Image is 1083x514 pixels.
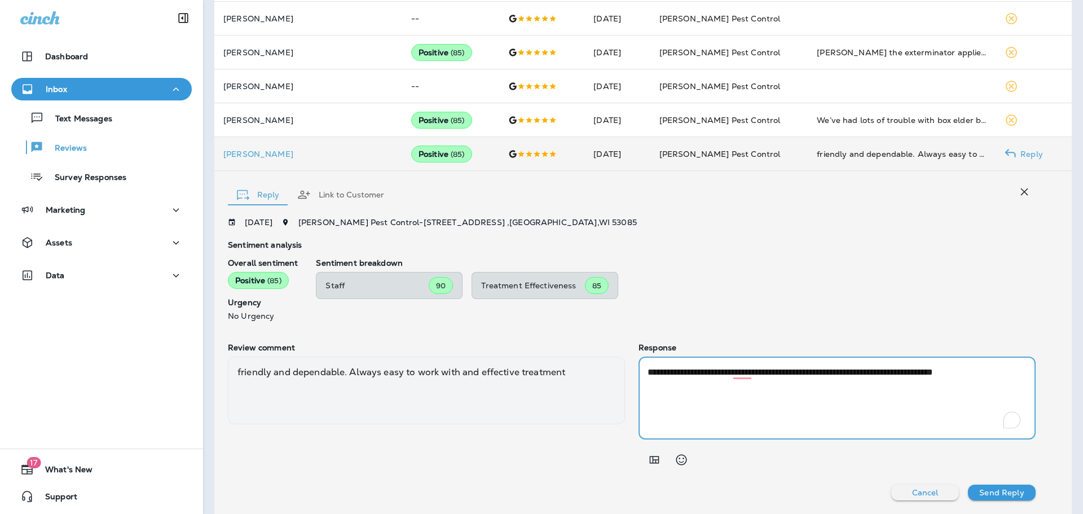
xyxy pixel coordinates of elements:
span: ( 85 ) [451,48,465,58]
button: Cancel [891,485,959,500]
span: ( 85 ) [267,276,281,285]
p: Sentiment analysis [228,240,1036,249]
p: Treatment Effectiveness [481,281,585,290]
span: [PERSON_NAME] Pest Control - [STREET_ADDRESS] , [GEOGRAPHIC_DATA] , WI 53085 [298,217,637,227]
button: Reviews [11,135,192,159]
p: [PERSON_NAME] [223,116,393,125]
button: Data [11,264,192,287]
p: Reply [1016,150,1043,159]
button: Marketing [11,199,192,221]
div: friendly and dependable. Always easy to work with and effective treatment [817,148,987,160]
p: Overall sentiment [228,258,298,267]
span: Support [34,492,77,506]
span: ( 85 ) [451,150,465,159]
div: Positive [411,146,472,162]
p: [PERSON_NAME] [223,14,393,23]
span: [PERSON_NAME] Pest Control [659,81,781,91]
button: Survey Responses [11,165,192,188]
p: [PERSON_NAME] [223,48,393,57]
button: Text Messages [11,106,192,130]
button: Collapse Sidebar [168,7,199,29]
button: Select an emoji [670,449,693,471]
p: Text Messages [44,114,112,125]
p: [PERSON_NAME] [223,150,393,159]
span: [PERSON_NAME] Pest Control [659,47,781,58]
p: [PERSON_NAME] [223,82,393,91]
span: 90 [436,281,446,291]
span: 17 [27,457,41,468]
button: Inbox [11,78,192,100]
button: Support [11,485,192,508]
div: Positive [411,112,472,129]
p: Data [46,271,65,280]
span: [PERSON_NAME] Pest Control [659,14,781,24]
p: Dashboard [45,52,88,61]
p: Sentiment breakdown [316,258,1036,267]
td: -- [402,2,500,36]
p: [DATE] [245,218,272,227]
p: Send Reply [979,488,1024,497]
div: Positive [228,272,289,289]
td: [DATE] [584,103,650,137]
button: Dashboard [11,45,192,68]
p: Review comment [228,343,625,352]
button: Link to Customer [288,174,393,215]
span: [PERSON_NAME] Pest Control [659,115,781,125]
span: ( 85 ) [451,116,465,125]
p: Inbox [46,85,67,94]
div: Bob the exterminator applied the proper spider spray for our location. He was very professional a... [817,47,987,58]
div: We’ve had lots of trouble with box elder bugs, lady bugs and wasps. Evens took care of the proble... [817,115,987,126]
p: Marketing [46,205,85,214]
td: [DATE] [584,137,650,171]
button: Add in a premade template [643,449,666,471]
p: No Urgency [228,311,298,320]
td: [DATE] [584,36,650,69]
p: Reviews [43,143,87,154]
td: [DATE] [584,2,650,36]
span: 85 [592,281,601,291]
p: Survey Responses [43,173,126,183]
p: Staff [325,281,429,290]
div: Click to view Customer Drawer [223,150,393,159]
td: [DATE] [584,69,650,103]
td: -- [402,69,500,103]
button: Assets [11,231,192,254]
button: Send Reply [968,485,1036,500]
div: Positive [411,44,472,61]
div: friendly and dependable. Always easy to work with and effective treatment [228,357,625,424]
button: 17What's New [11,458,192,481]
p: Cancel [912,488,939,497]
span: [PERSON_NAME] Pest Control [659,149,781,159]
span: What's New [34,465,93,478]
p: Urgency [228,298,298,307]
button: Reply [228,174,288,215]
p: Assets [46,238,72,247]
p: Response [639,343,1036,352]
textarea: To enrich screen reader interactions, please activate Accessibility in Grammarly extension settings [648,366,1023,430]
